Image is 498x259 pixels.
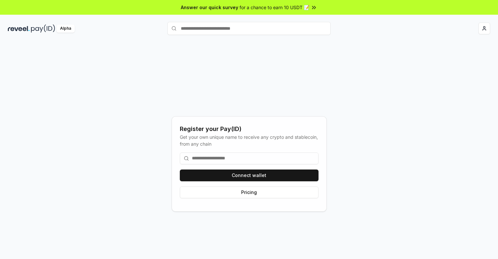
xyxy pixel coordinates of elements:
button: Pricing [180,186,319,198]
button: Connect wallet [180,170,319,181]
span: for a chance to earn 10 USDT 📝 [240,4,309,11]
img: reveel_dark [8,24,30,33]
img: pay_id [31,24,55,33]
span: Answer our quick survey [181,4,238,11]
div: Get your own unique name to receive any crypto and stablecoin, from any chain [180,134,319,147]
div: Register your Pay(ID) [180,124,319,134]
div: Alpha [56,24,75,33]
